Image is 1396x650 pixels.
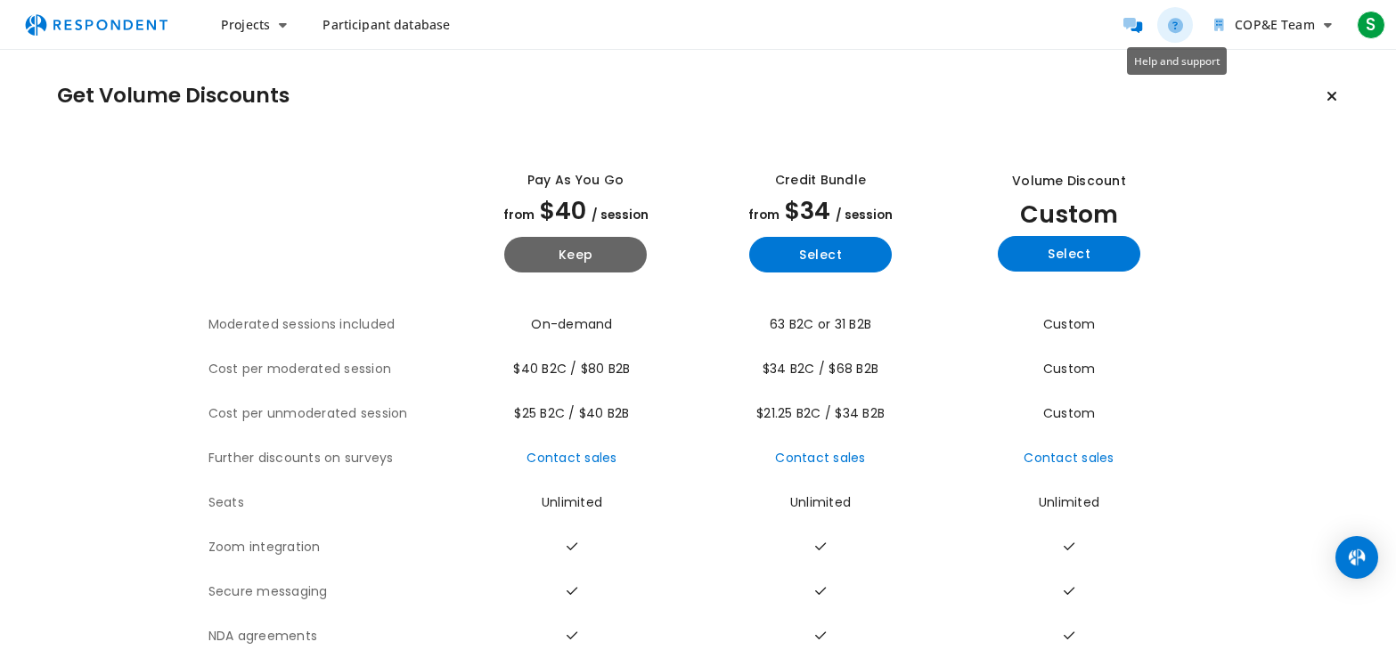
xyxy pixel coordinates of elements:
h1: Get Volume Discounts [57,84,290,109]
span: Unlimited [1039,493,1099,511]
span: Custom [1043,360,1096,378]
span: On-demand [531,315,612,333]
span: $25 B2C / $40 B2B [514,404,629,422]
a: Message participants [1114,7,1150,43]
img: respondent-logo.png [14,8,178,42]
div: Credit Bundle [775,171,866,190]
a: Contact sales [775,449,865,467]
span: $40 B2C / $80 B2B [513,360,630,378]
span: Help and support [1134,53,1220,68]
span: COP&E Team [1235,16,1314,33]
span: $34 B2C / $68 B2B [763,360,878,378]
span: / session [592,207,649,223]
div: Pay as you go [527,171,624,190]
button: Select yearly custom_static plan [998,236,1140,272]
span: $40 [540,194,586,227]
th: Moderated sessions included [208,303,453,347]
th: Further discounts on surveys [208,436,453,481]
span: 63 B2C or 31 B2B [770,315,871,333]
th: Cost per moderated session [208,347,453,392]
span: Custom [1043,315,1096,333]
th: Secure messaging [208,570,453,614]
a: Contact sales [1024,449,1114,467]
span: Unlimited [790,493,851,511]
button: Projects [207,9,301,41]
button: COP&E Team [1200,9,1346,41]
span: from [503,207,535,223]
th: Zoom integration [208,525,453,570]
span: Participant database [322,16,450,33]
span: Custom [1020,198,1118,231]
span: Unlimited [542,493,602,511]
th: Cost per unmoderated session [208,392,453,436]
span: $34 [785,194,830,227]
th: Seats [208,481,453,525]
button: Select yearly basic plan [749,237,892,272]
span: from [748,207,780,223]
div: Open Intercom Messenger [1335,536,1378,579]
span: Projects [221,16,270,33]
span: $21.25 B2C / $34 B2B [756,404,885,422]
button: Keep current plan [1314,78,1350,114]
span: / session [836,207,893,223]
span: S [1357,11,1385,39]
a: Contact sales [527,449,616,467]
button: Keep current yearly payg plan [504,237,647,272]
a: Help and support [1157,7,1193,43]
span: Custom [1043,404,1096,422]
button: S [1353,9,1389,41]
div: Volume Discount [1012,172,1126,191]
a: Participant database [308,9,464,41]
